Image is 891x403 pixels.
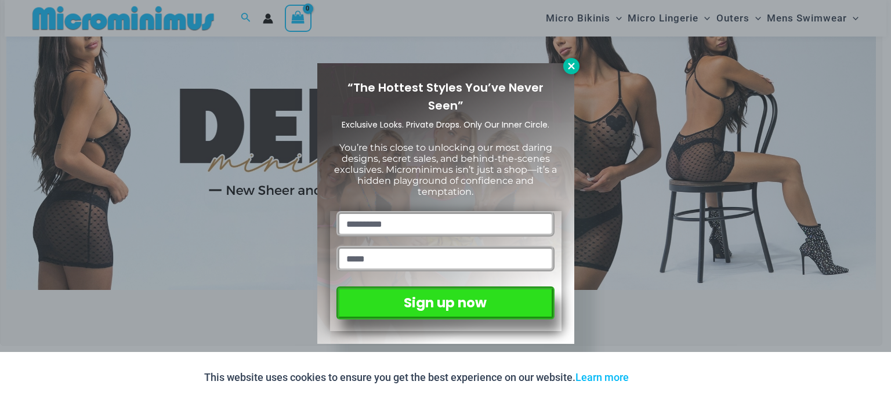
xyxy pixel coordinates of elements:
[334,142,557,198] span: You’re this close to unlocking our most daring designs, secret sales, and behind-the-scenes exclu...
[563,58,579,74] button: Close
[336,286,554,320] button: Sign up now
[575,371,629,383] a: Learn more
[638,364,687,391] button: Accept
[342,119,549,130] span: Exclusive Looks. Private Drops. Only Our Inner Circle.
[204,369,629,386] p: This website uses cookies to ensure you get the best experience on our website.
[347,79,544,114] span: “The Hottest Styles You’ve Never Seen”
